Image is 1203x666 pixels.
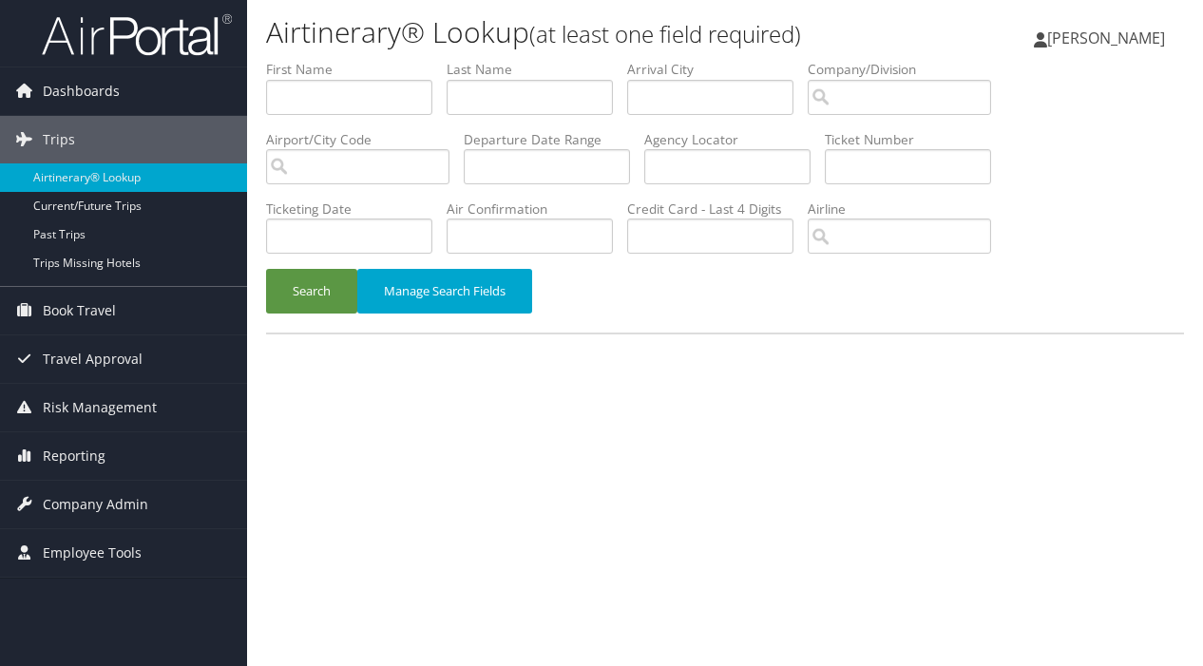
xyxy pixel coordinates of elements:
[266,269,357,314] button: Search
[529,18,801,49] small: (at least one field required)
[43,116,75,163] span: Trips
[1034,10,1184,67] a: [PERSON_NAME]
[43,432,105,480] span: Reporting
[447,200,627,219] label: Air Confirmation
[357,269,532,314] button: Manage Search Fields
[42,12,232,57] img: airportal-logo.png
[825,130,1005,149] label: Ticket Number
[266,200,447,219] label: Ticketing Date
[43,287,116,334] span: Book Travel
[627,60,808,79] label: Arrival City
[266,130,464,149] label: Airport/City Code
[266,12,878,52] h1: Airtinerary® Lookup
[808,200,1005,219] label: Airline
[447,60,627,79] label: Last Name
[43,67,120,115] span: Dashboards
[266,60,447,79] label: First Name
[43,384,157,431] span: Risk Management
[43,335,143,383] span: Travel Approval
[464,130,644,149] label: Departure Date Range
[43,529,142,577] span: Employee Tools
[627,200,808,219] label: Credit Card - Last 4 Digits
[1047,28,1165,48] span: [PERSON_NAME]
[644,130,825,149] label: Agency Locator
[43,481,148,528] span: Company Admin
[808,60,1005,79] label: Company/Division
